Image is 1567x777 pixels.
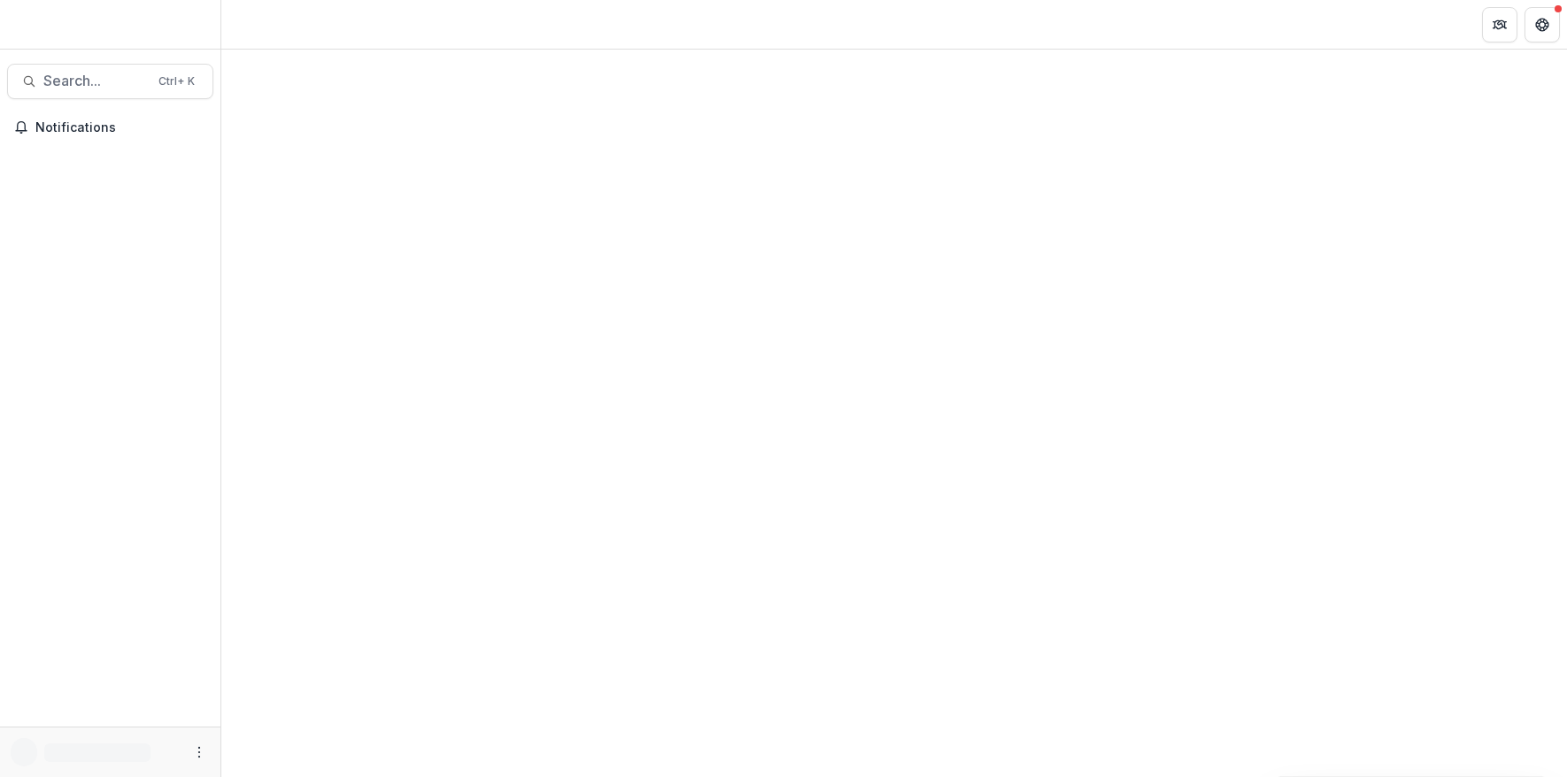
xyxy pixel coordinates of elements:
[35,120,206,135] span: Notifications
[189,742,210,763] button: More
[1482,7,1517,42] button: Partners
[43,73,148,89] span: Search...
[7,113,213,142] button: Notifications
[7,64,213,99] button: Search...
[155,72,198,91] div: Ctrl + K
[228,12,304,37] nav: breadcrumb
[1525,7,1560,42] button: Get Help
